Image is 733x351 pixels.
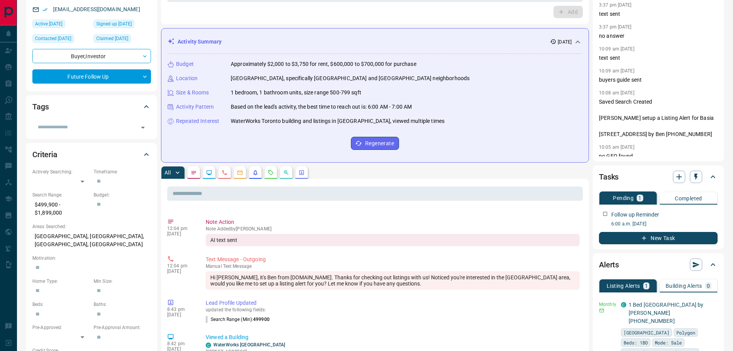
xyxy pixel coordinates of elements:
button: New Task [599,232,718,244]
p: 10:05 am [DATE] [599,144,634,150]
p: Completed [675,196,702,201]
p: 3:37 pm [DATE] [599,2,632,8]
div: Mon Apr 20 2015 [94,20,151,30]
p: Repeated Interest [176,117,219,125]
p: text sent [599,10,718,18]
p: Follow up Reminder [611,211,659,219]
span: Signed up [DATE] [96,20,132,28]
p: Monthly [599,301,616,308]
p: Search Range (Min) : [206,316,270,323]
p: no GEO found [599,152,718,160]
p: 1 [645,283,648,289]
p: 10:09 am [DATE] [599,46,634,52]
a: WaterWorks [GEOGRAPHIC_DATA] [213,342,285,348]
p: Note Added by [PERSON_NAME] [206,226,580,232]
p: 1 bedroom, 1 bathroom units, size range 500-799 sqft [231,89,361,97]
p: Viewed a Building [206,333,580,341]
p: 8:42 pm [167,341,194,346]
svg: Calls [221,170,228,176]
p: Activity Summary [178,38,221,46]
div: Tags [32,97,151,116]
p: $499,900 - $1,899,000 [32,198,90,219]
div: Mon Feb 24 2025 [94,34,151,45]
h2: Tags [32,101,49,113]
svg: Lead Browsing Activity [206,170,212,176]
p: Budget: [94,191,151,198]
div: Tasks [599,168,718,186]
p: Pre-Approved: [32,324,90,331]
p: Baths: [94,301,151,308]
div: AI text sent [206,234,580,246]
div: condos.ca [621,302,626,307]
p: 3:37 pm [DATE] [599,24,632,30]
a: [EMAIL_ADDRESS][DOMAIN_NAME] [53,6,140,12]
span: Beds: 1BD [624,339,648,346]
span: [GEOGRAPHIC_DATA] [624,329,669,336]
p: buyers guide sent [599,76,718,84]
p: updated the following fields: [206,307,580,312]
svg: Email Verified [42,7,48,12]
h2: Criteria [32,148,57,161]
p: Lead Profile Updated [206,299,580,307]
p: Pending [613,195,634,201]
div: Criteria [32,145,151,164]
svg: Agent Actions [299,170,305,176]
span: Polygon [676,329,695,336]
div: Buyer , Investor [32,49,151,63]
p: Approximately $2,000 to $3,750 for rent, $600,000 to $700,000 for purchase [231,60,416,68]
p: [DATE] [167,269,194,274]
svg: Notes [191,170,197,176]
p: [DATE] [167,231,194,237]
div: Alerts [599,255,718,274]
p: 8:43 pm [167,307,194,312]
div: Future Follow Up [32,69,151,84]
p: Activity Pattern [176,103,214,111]
p: [GEOGRAPHIC_DATA], specifically [GEOGRAPHIC_DATA] and [GEOGRAPHIC_DATA] neighborhoods [231,74,470,82]
p: Size & Rooms [176,89,209,97]
span: Claimed [DATE] [96,35,128,42]
div: condos.ca [206,343,211,348]
p: 6:00 a.m. [DATE] [611,220,718,227]
button: Regenerate [351,137,399,150]
p: [DATE] [167,312,194,317]
p: Note Action [206,218,580,226]
p: Building Alerts [666,283,702,289]
span: Mode: Sale [655,339,682,346]
span: Active [DATE] [35,20,62,28]
svg: Emails [237,170,243,176]
p: Budget [176,60,194,68]
svg: Email [599,308,604,313]
p: 1 [638,195,641,201]
p: Areas Searched: [32,223,151,230]
h2: Tasks [599,171,619,183]
span: 499900 [253,317,270,322]
a: 1 Bed [GEOGRAPHIC_DATA] by [PERSON_NAME] [PHONE_NUMBER] [629,302,703,324]
p: Pre-Approval Amount: [94,324,151,331]
p: 12:04 pm [167,226,194,231]
div: Activity Summary[DATE] [168,35,582,49]
p: Min Size: [94,278,151,285]
p: Actively Searching: [32,168,90,175]
p: Motivation: [32,255,151,262]
svg: Requests [268,170,274,176]
span: manual [206,264,222,269]
p: Search Range: [32,191,90,198]
p: Text Message [206,264,580,269]
p: Home Type: [32,278,90,285]
div: Sat Sep 06 2025 [32,20,90,30]
button: Open [138,122,148,133]
span: Contacted [DATE] [35,35,71,42]
p: 0 [707,283,710,289]
div: Hi [PERSON_NAME], it's Ben from [DOMAIN_NAME]. Thanks for checking out listings with us! Noticed ... [206,271,580,290]
p: WaterWorks Toronto building and listings in [GEOGRAPHIC_DATA], viewed multiple times [231,117,444,125]
p: 12:04 pm [167,263,194,269]
svg: Listing Alerts [252,170,258,176]
p: Location [176,74,198,82]
p: Listing Alerts [607,283,640,289]
p: Based on the lead's activity, the best time to reach out is: 6:00 AM - 7:00 AM [231,103,412,111]
p: Timeframe: [94,168,151,175]
div: Mon Sep 08 2025 [32,34,90,45]
p: 10:08 am [DATE] [599,90,634,96]
p: All [164,170,171,175]
h2: Alerts [599,259,619,271]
